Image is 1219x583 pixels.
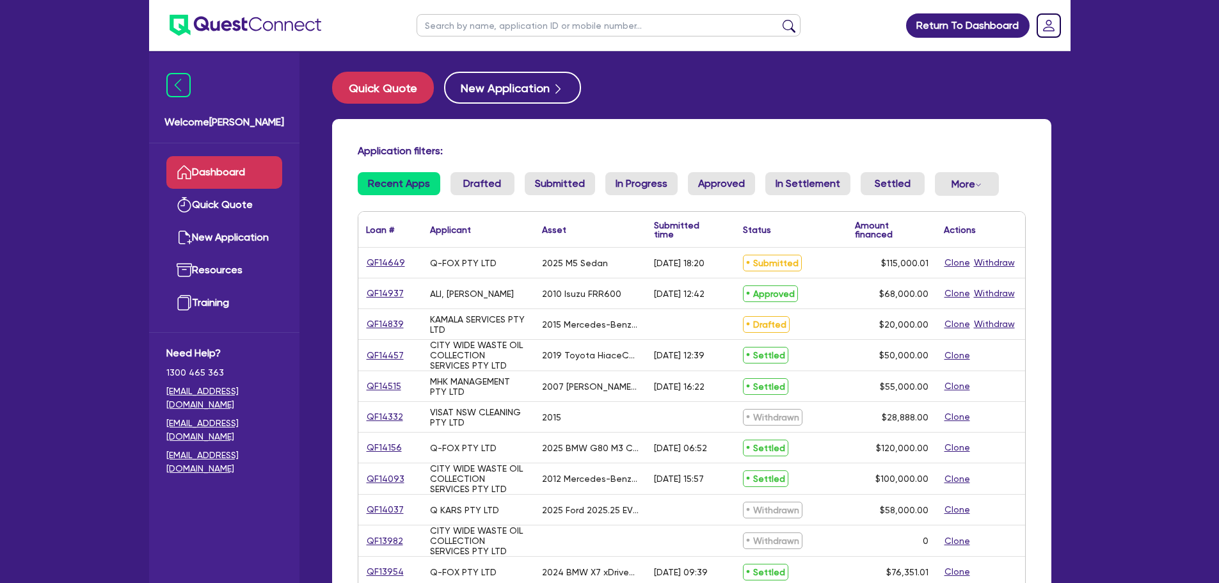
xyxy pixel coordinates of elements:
img: quick-quote [177,197,192,212]
div: Submitted time [654,221,716,239]
span: Settled [743,564,788,580]
div: Q-FOX PTY LTD [430,567,497,577]
button: Clone [944,472,971,486]
span: $100,000.00 [875,474,928,484]
span: Need Help? [166,346,282,361]
div: [DATE] 09:39 [654,567,708,577]
a: Drafted [450,172,514,195]
div: VISAT NSW CLEANING PTY LTD [430,407,527,427]
button: Clone [944,534,971,548]
button: Clone [944,440,971,455]
div: [DATE] 12:42 [654,289,705,299]
a: QF14156 [366,440,402,455]
div: CITY WIDE WASTE OIL COLLECTION SERVICES PTY LTD [430,340,527,371]
div: Q-FOX PTY LTD [430,258,497,268]
div: 2019 Toyota HiaceCP 200 SE PVF [542,350,639,360]
div: KAMALA SERVICES PTY LTD [430,314,527,335]
a: [EMAIL_ADDRESS][DOMAIN_NAME] [166,417,282,443]
div: Q-FOX PTY LTD [430,443,497,453]
button: Clone [944,317,971,331]
button: Clone [944,379,971,394]
a: Recent Apps [358,172,440,195]
span: $115,000.01 [881,258,928,268]
a: QF14332 [366,410,404,424]
button: Clone [944,564,971,579]
a: Dropdown toggle [1032,9,1065,42]
div: 2010 Isuzu FRR600 [542,289,621,299]
span: Submitted [743,255,802,271]
img: quest-connect-logo-blue [170,15,321,36]
div: ALI, [PERSON_NAME] [430,289,514,299]
span: 1300 465 363 [166,366,282,379]
div: 2007 [PERSON_NAME] SIDE LIFTER [542,381,639,392]
span: Approved [743,285,798,302]
a: QF14037 [366,502,404,517]
div: 2025 Ford 2025.25 EVEREST WILDTRAK 4X4 3.0L V6 T/DIESEL 10SPD AUTO [542,505,639,515]
span: $50,000.00 [879,350,928,360]
a: QF14515 [366,379,402,394]
a: Quick Quote [166,189,282,221]
div: [DATE] 06:52 [654,443,707,453]
a: Settled [861,172,925,195]
div: Actions [944,225,976,234]
a: [EMAIL_ADDRESS][DOMAIN_NAME] [166,449,282,475]
a: [EMAIL_ADDRESS][DOMAIN_NAME] [166,385,282,411]
a: In Settlement [765,172,850,195]
span: Settled [743,440,788,456]
button: Withdraw [973,255,1016,270]
div: CITY WIDE WASTE OIL COLLECTION SERVICES PTY LTD [430,463,527,494]
span: $28,888.00 [882,412,928,422]
span: Welcome [PERSON_NAME] [164,115,284,130]
a: QF14937 [366,286,404,301]
a: Approved [688,172,755,195]
img: new-application [177,230,192,245]
div: 0 [923,536,928,546]
div: 2012 Mercedes-Benz Sprinter 906 [542,474,639,484]
span: Withdrawn [743,502,802,518]
button: Withdraw [973,286,1016,301]
div: [DATE] 18:20 [654,258,705,268]
a: Resources [166,254,282,287]
button: Clone [944,348,971,363]
button: Clone [944,255,971,270]
img: training [177,295,192,310]
span: $76,351.01 [886,567,928,577]
button: Quick Quote [332,72,434,104]
span: Drafted [743,316,790,333]
a: QF13954 [366,564,404,579]
div: [DATE] 16:22 [654,381,705,392]
span: $20,000.00 [879,319,928,330]
div: 2025 BMW G80 M3 Competition M xDrive Sedan Sedan [542,443,639,453]
a: QF14649 [366,255,406,270]
button: Dropdown toggle [935,172,999,196]
span: Withdrawn [743,409,802,426]
div: 2015 Mercedes-Benz Sprinter [542,319,639,330]
div: 2025 M5 Sedan [542,258,608,268]
span: $68,000.00 [879,289,928,299]
div: 2024 BMW X7 xDrive40d G07 [542,567,639,577]
div: Asset [542,225,566,234]
span: $120,000.00 [876,443,928,453]
a: New Application [166,221,282,254]
div: Applicant [430,225,471,234]
a: QF13982 [366,534,404,548]
span: $55,000.00 [880,381,928,392]
div: [DATE] 15:57 [654,474,704,484]
img: resources [177,262,192,278]
span: Withdrawn [743,532,802,549]
span: Settled [743,378,788,395]
a: New Application [444,72,581,104]
input: Search by name, application ID or mobile number... [417,14,801,36]
button: Clone [944,502,971,517]
div: Amount financed [855,221,928,239]
a: Return To Dashboard [906,13,1030,38]
a: In Progress [605,172,678,195]
img: icon-menu-close [166,73,191,97]
div: MHK MANAGEMENT PTY LTD [430,376,527,397]
span: Settled [743,347,788,363]
div: Status [743,225,771,234]
h4: Application filters: [358,145,1026,157]
div: 2015 [542,412,561,422]
a: Submitted [525,172,595,195]
button: Clone [944,410,971,424]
